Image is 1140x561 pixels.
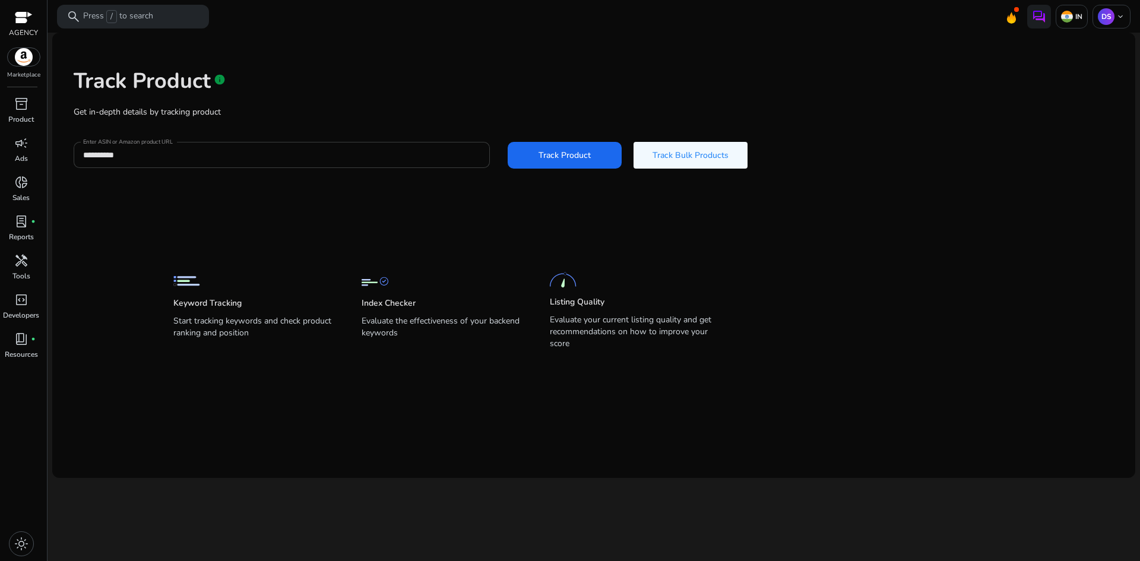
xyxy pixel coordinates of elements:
p: Evaluate the effectiveness of your backend keywords [362,315,526,348]
p: Keyword Tracking [173,297,242,309]
mat-label: Enter ASIN or Amazon product URL [83,138,173,146]
p: Developers [3,310,39,321]
span: inventory_2 [14,97,28,111]
p: Tools [12,271,30,281]
img: Keyword Tracking [173,268,200,294]
h1: Track Product [74,68,211,94]
span: book_4 [14,332,28,346]
span: keyboard_arrow_down [1116,12,1125,21]
p: DS [1098,8,1114,25]
p: Resources [5,349,38,360]
p: Marketplace [7,71,40,80]
span: fiber_manual_record [31,219,36,224]
p: Evaluate your current listing quality and get recommendations on how to improve your score [550,314,714,350]
button: Track Bulk Products [634,142,748,169]
span: / [106,10,117,23]
button: Track Product [508,142,622,169]
p: Listing Quality [550,296,604,308]
img: in.svg [1061,11,1073,23]
img: amazon.svg [8,48,40,66]
span: code_blocks [14,293,28,307]
span: search [66,9,81,24]
p: Index Checker [362,297,416,309]
p: Sales [12,192,30,203]
img: Index Checker [362,268,388,294]
span: Track Bulk Products [653,149,729,161]
p: Product [8,114,34,125]
p: AGENCY [9,27,38,38]
img: Listing Quality [550,267,577,293]
span: campaign [14,136,28,150]
p: Press to search [83,10,153,23]
span: fiber_manual_record [31,337,36,341]
span: Track Product [539,149,591,161]
span: info [214,74,226,85]
p: Reports [9,232,34,242]
p: Ads [15,153,28,164]
p: Start tracking keywords and check product ranking and position [173,315,338,348]
span: light_mode [14,537,28,551]
p: Get in-depth details by tracking product [74,106,1114,118]
p: IN [1073,12,1082,21]
span: donut_small [14,175,28,189]
span: lab_profile [14,214,28,229]
span: handyman [14,253,28,268]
